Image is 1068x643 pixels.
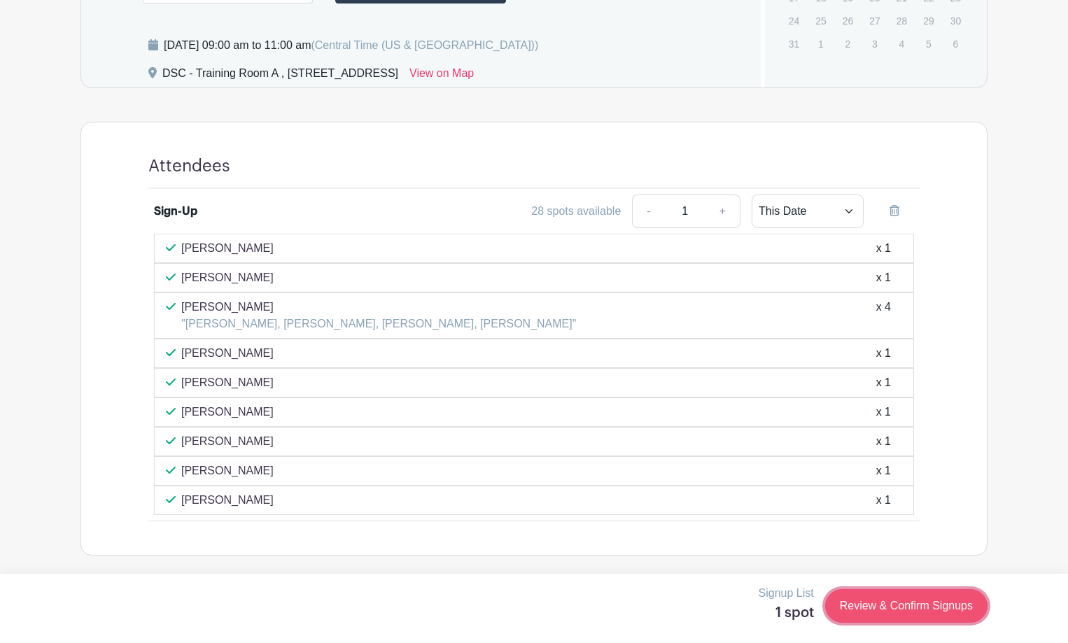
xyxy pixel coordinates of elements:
[876,492,891,509] div: x 1
[876,299,891,332] div: x 4
[705,195,740,228] a: +
[632,195,664,228] a: -
[917,33,940,55] p: 5
[409,65,474,87] a: View on Map
[876,462,891,479] div: x 1
[944,10,967,31] p: 30
[863,10,886,31] p: 27
[825,589,988,623] a: Review & Confirm Signups
[311,39,538,51] span: (Central Time (US & [GEOGRAPHIC_DATA]))
[876,433,891,450] div: x 1
[531,203,621,220] div: 28 spots available
[148,156,230,176] h4: Attendees
[876,404,891,421] div: x 1
[181,269,274,286] p: [PERSON_NAME]
[876,345,891,362] div: x 1
[162,65,398,87] div: DSC - Training Room A , [STREET_ADDRESS]
[164,37,538,54] div: [DATE] 09:00 am to 11:00 am
[944,33,967,55] p: 6
[863,33,886,55] p: 3
[181,240,274,257] p: [PERSON_NAME]
[782,33,806,55] p: 31
[876,269,891,286] div: x 1
[917,10,940,31] p: 29
[181,404,274,421] p: [PERSON_NAME]
[181,345,274,362] p: [PERSON_NAME]
[782,10,806,31] p: 24
[181,492,274,509] p: [PERSON_NAME]
[876,374,891,391] div: x 1
[809,10,832,31] p: 25
[181,433,274,450] p: [PERSON_NAME]
[154,203,197,220] div: Sign-Up
[836,10,859,31] p: 26
[181,374,274,391] p: [PERSON_NAME]
[890,33,913,55] p: 4
[759,585,814,602] p: Signup List
[890,10,913,31] p: 28
[181,299,576,316] p: [PERSON_NAME]
[809,33,832,55] p: 1
[876,240,891,257] div: x 1
[759,605,814,621] h5: 1 spot
[181,316,576,332] p: "[PERSON_NAME], [PERSON_NAME], [PERSON_NAME], [PERSON_NAME]"
[181,462,274,479] p: [PERSON_NAME]
[836,33,859,55] p: 2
